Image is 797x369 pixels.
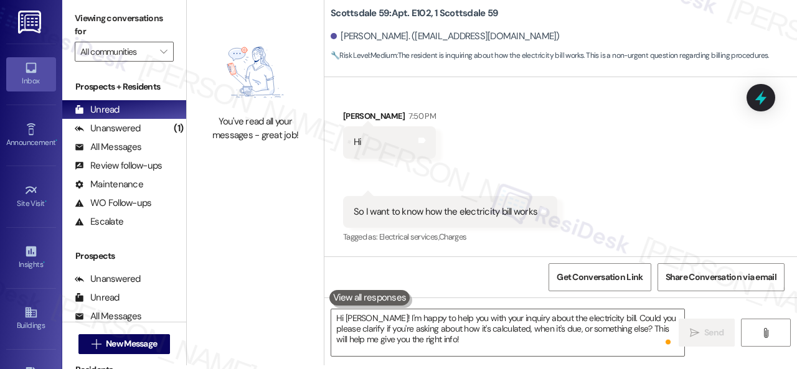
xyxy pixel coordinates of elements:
[75,178,143,191] div: Maintenance
[45,197,47,206] span: •
[379,231,439,242] span: Electrical services ,
[331,50,397,60] strong: 🔧 Risk Level: Medium
[354,205,537,218] div: So I want to know how the electricity bill works
[62,250,186,263] div: Prospects
[75,215,123,228] div: Escalate
[6,241,56,274] a: Insights •
[761,328,770,338] i: 
[43,258,45,267] span: •
[55,136,57,145] span: •
[6,57,56,91] a: Inbox
[557,271,643,284] span: Get Conversation Link
[75,122,141,135] div: Unanswered
[92,339,101,349] i: 
[658,263,785,291] button: Share Conversation via email
[405,110,436,123] div: 7:50 PM
[200,115,310,142] div: You've read all your messages - great job!
[75,141,141,154] div: All Messages
[80,42,154,62] input: All communities
[75,197,151,210] div: WO Follow-ups
[6,180,56,213] a: Site Visit •
[18,11,44,34] img: ResiDesk Logo
[704,326,724,339] span: Send
[75,291,120,304] div: Unread
[206,35,304,110] img: empty-state
[75,273,141,286] div: Unanswered
[331,309,684,356] textarea: To enrich screen reader interactions, please activate Accessibility in Grammarly extension settings
[439,231,466,242] span: Charges
[75,103,120,116] div: Unread
[331,49,769,62] span: : The resident is inquiring about how the electricity bill works. This is a non-urgent question r...
[331,30,560,43] div: [PERSON_NAME]. ([EMAIL_ADDRESS][DOMAIN_NAME])
[331,7,498,20] b: Scottsdale 59: Apt. E102, 1 Scottsdale 59
[343,110,436,127] div: [PERSON_NAME]
[690,328,699,338] i: 
[75,310,141,323] div: All Messages
[666,271,776,284] span: Share Conversation via email
[75,159,162,172] div: Review follow-ups
[679,319,735,347] button: Send
[171,119,186,138] div: (1)
[6,302,56,335] a: Buildings
[549,263,651,291] button: Get Conversation Link
[62,80,186,93] div: Prospects + Residents
[160,47,167,57] i: 
[106,337,157,350] span: New Message
[75,9,174,42] label: Viewing conversations for
[343,228,557,246] div: Tagged as:
[78,334,171,354] button: New Message
[354,136,362,149] div: Hi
